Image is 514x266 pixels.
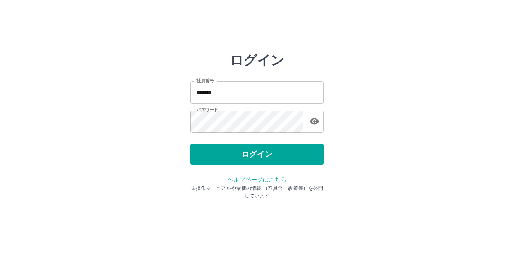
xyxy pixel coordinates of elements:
[227,176,286,183] a: ヘルプページはこちら
[196,78,214,84] label: 社員番号
[190,185,324,199] p: ※操作マニュアルや最新の情報 （不具合、改善等）を公開しています
[196,107,218,113] label: パスワード
[190,144,324,165] button: ログイン
[230,52,284,68] h2: ログイン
